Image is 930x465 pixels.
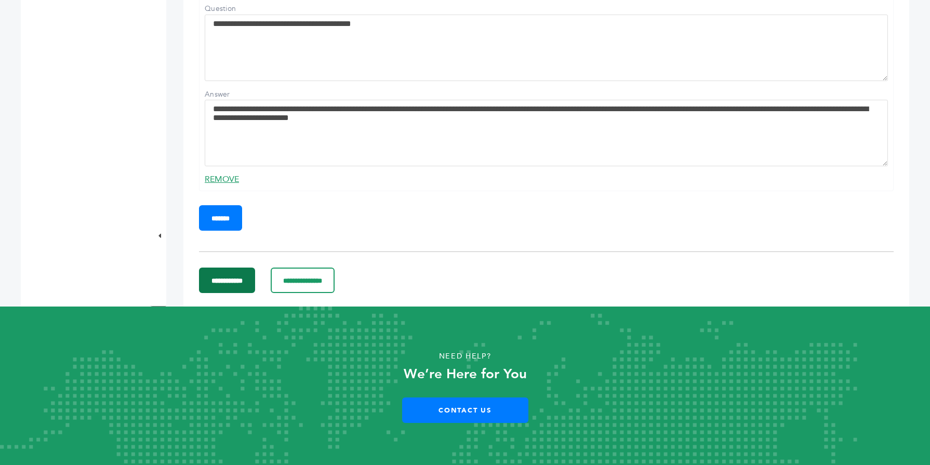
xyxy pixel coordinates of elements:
p: Need Help? [47,349,884,364]
label: Answer [205,89,277,100]
strong: We’re Here for You [404,365,527,383]
a: Contact Us [402,397,528,423]
a: REMOVE [205,174,239,185]
label: Question [205,4,277,14]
